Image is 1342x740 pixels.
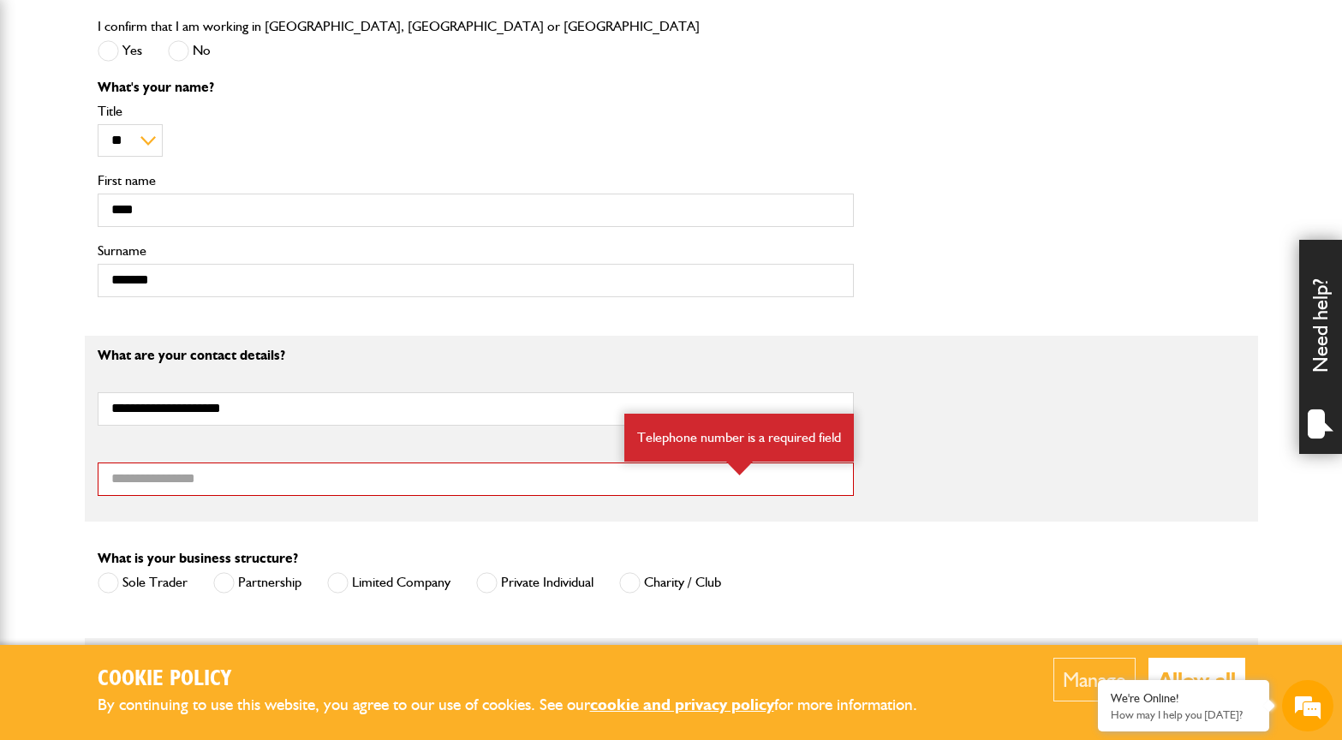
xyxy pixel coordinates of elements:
img: error-box-arrow.svg [726,462,753,475]
label: Sole Trader [98,572,188,594]
p: What are your contact details? [98,349,854,362]
label: Limited Company [327,572,450,594]
button: Allow all [1148,658,1245,701]
label: No [168,40,211,62]
label: Title [98,104,854,118]
label: Charity / Club [619,572,721,594]
button: Manage [1053,658,1136,701]
label: Yes [98,40,142,62]
p: How may I help you today? [1111,708,1256,721]
div: We're Online! [1111,691,1256,706]
div: Need help? [1299,240,1342,454]
h2: Cookie Policy [98,666,945,693]
label: Surname [98,244,854,258]
p: By continuing to use this website, you agree to our use of cookies. See our for more information. [98,692,945,719]
label: Private Individual [476,572,593,594]
label: I confirm that I am working in [GEOGRAPHIC_DATA], [GEOGRAPHIC_DATA] or [GEOGRAPHIC_DATA] [98,20,700,33]
div: Telephone number is a required field [624,414,854,462]
label: First name [98,174,854,188]
p: What's your name? [98,81,854,94]
label: What is your business structure? [98,552,298,565]
label: Partnership [213,572,301,594]
a: cookie and privacy policy [590,695,774,714]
